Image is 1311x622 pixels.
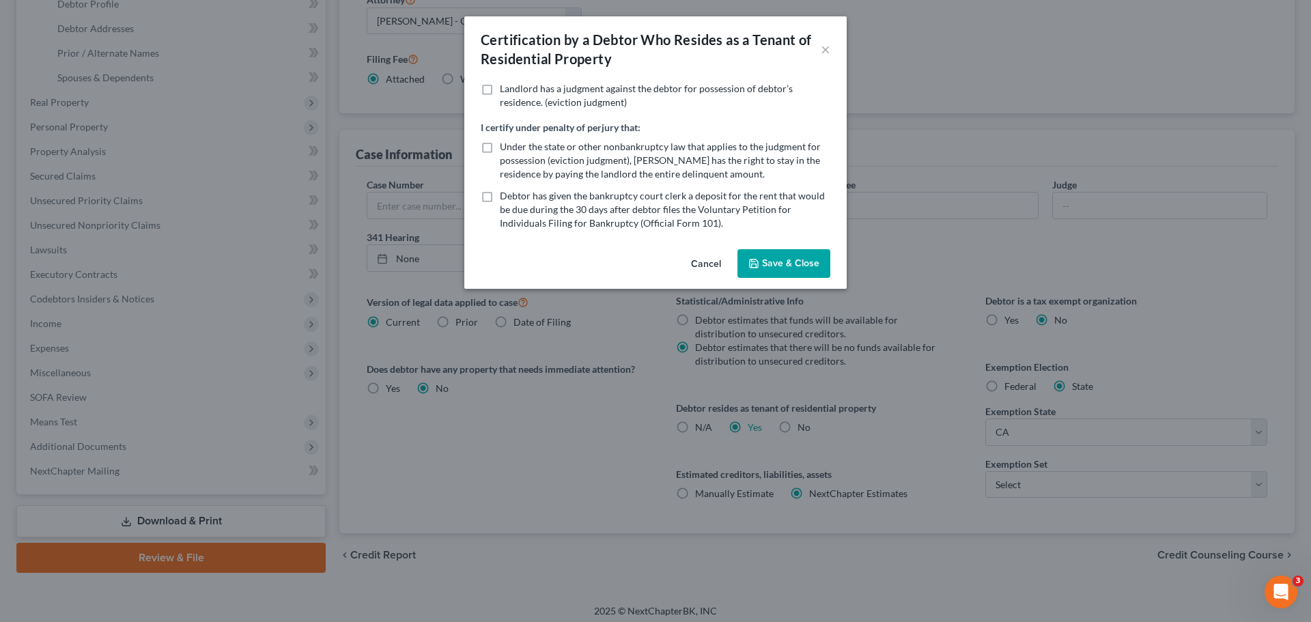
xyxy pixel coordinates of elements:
iframe: Intercom live chat [1265,576,1297,608]
div: Certification by a Debtor Who Resides as a Tenant of Residential Property [481,30,821,68]
button: Cancel [680,251,732,278]
span: Under the state or other nonbankruptcy law that applies to the judgment for possession (eviction ... [500,141,821,180]
label: I certify under penalty of perjury that: [481,120,640,135]
span: Debtor has given the bankruptcy court clerk a deposit for the rent that would be due during the 3... [500,190,825,229]
span: 3 [1293,576,1303,586]
button: Save & Close [737,249,830,278]
button: × [821,41,830,57]
span: Landlord has a judgment against the debtor for possession of debtor’s residence. (eviction judgment) [500,83,793,108]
